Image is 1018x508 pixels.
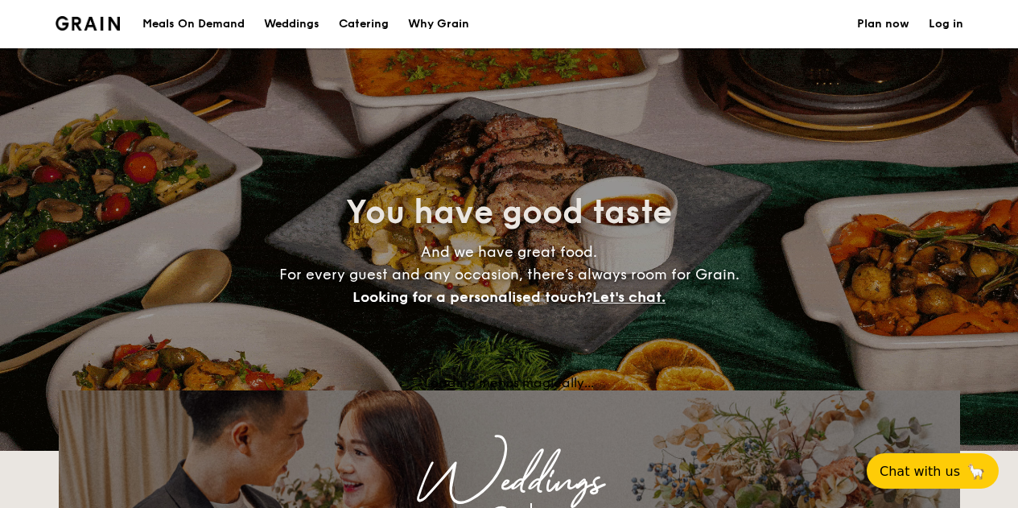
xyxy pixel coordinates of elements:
div: Weddings [200,468,818,497]
span: Looking for a personalised touch? [352,288,592,306]
a: Logotype [56,16,121,31]
span: Chat with us [880,464,960,479]
div: Loading menus magically... [59,375,960,390]
span: Let's chat. [592,288,666,306]
button: Chat with us🦙 [867,453,999,489]
img: Grain [56,16,121,31]
span: You have good taste [346,193,672,232]
span: And we have great food. For every guest and any occasion, there’s always room for Grain. [279,243,740,306]
span: 🦙 [966,462,986,481]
